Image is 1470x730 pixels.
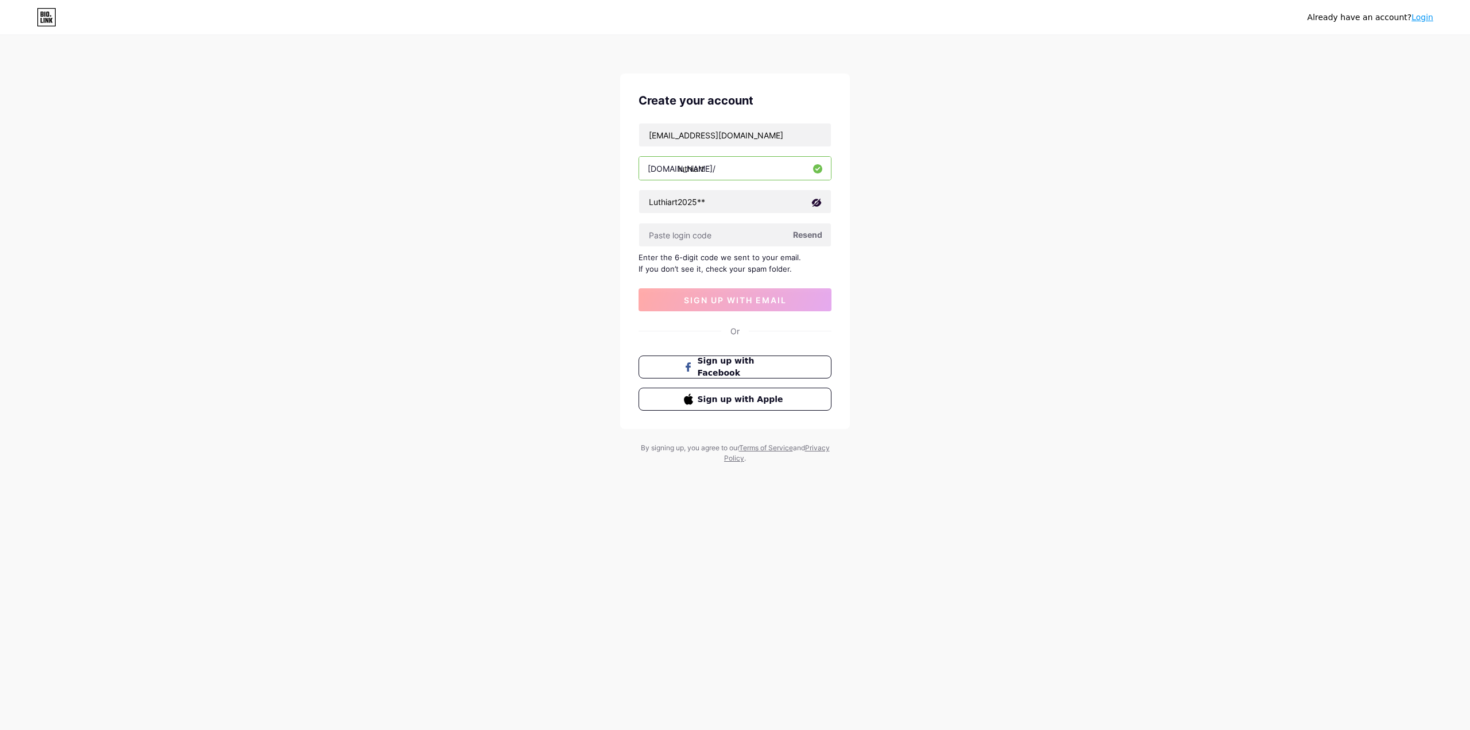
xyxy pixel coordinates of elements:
[684,295,787,305] span: sign up with email
[639,157,831,180] input: username
[793,229,822,241] span: Resend
[639,92,831,109] div: Create your account
[739,443,793,452] a: Terms of Service
[639,388,831,411] button: Sign up with Apple
[637,443,833,464] div: By signing up, you agree to our and .
[639,356,831,378] button: Sign up with Facebook
[698,393,787,405] span: Sign up with Apple
[639,252,831,275] div: Enter the 6-digit code we sent to your email. If you don’t see it, check your spam folder.
[1307,11,1433,24] div: Already have an account?
[639,223,831,246] input: Paste login code
[730,325,740,337] div: Or
[698,355,787,379] span: Sign up with Facebook
[639,288,831,311] button: sign up with email
[639,123,831,146] input: Email
[639,190,831,213] input: Password
[648,163,715,175] div: [DOMAIN_NAME]/
[1411,13,1433,22] a: Login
